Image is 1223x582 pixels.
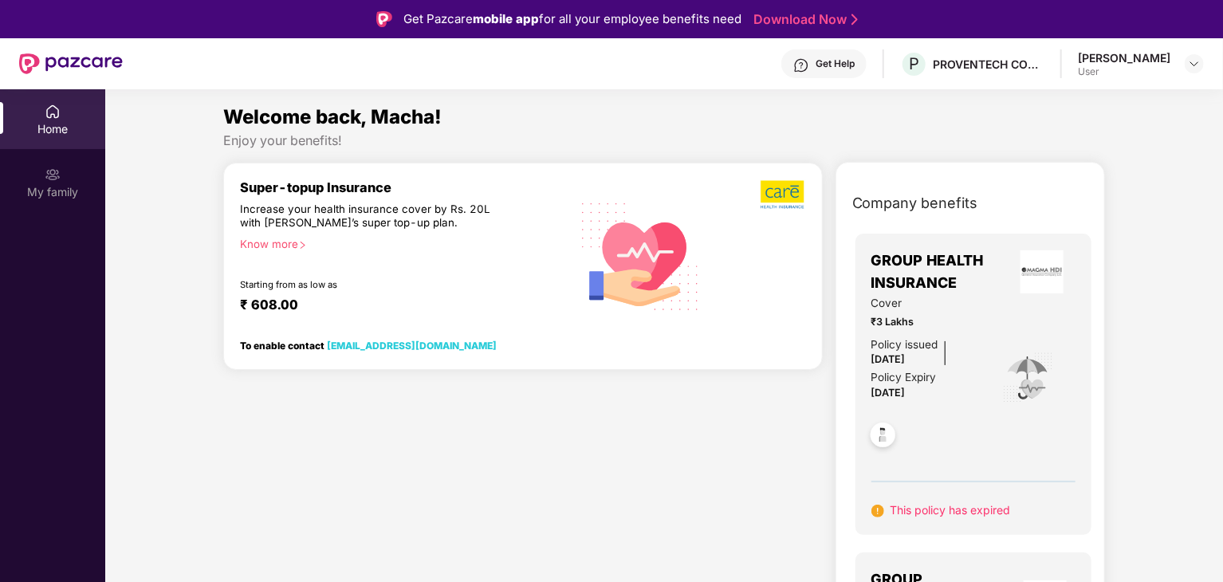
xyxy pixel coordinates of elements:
[871,314,981,330] span: ₹3 Lakhs
[909,54,919,73] span: P
[1002,352,1054,404] img: icon
[327,340,497,352] a: [EMAIL_ADDRESS][DOMAIN_NAME]
[871,250,1009,295] span: GROUP HEALTH INSURANCE
[761,179,806,210] img: b5dec4f62d2307b9de63beb79f102df3.png
[891,503,1011,517] span: This policy has expired
[240,179,570,195] div: Super-topup Insurance
[871,387,906,399] span: [DATE]
[223,132,1106,149] div: Enjoy your benefits!
[871,295,981,312] span: Cover
[871,336,938,353] div: Policy issued
[871,353,906,365] span: [DATE]
[1188,57,1201,70] img: svg+xml;base64,PHN2ZyBpZD0iRHJvcGRvd24tMzJ4MzIiIHhtbG5zPSJodHRwOi8vd3d3LnczLm9yZy8yMDAwL3N2ZyIgd2...
[1020,250,1064,293] img: insurerLogo
[473,11,539,26] strong: mobile app
[570,183,712,328] img: svg+xml;base64,PHN2ZyB4bWxucz0iaHR0cDovL3d3dy53My5vcmcvMjAwMC9zdmciIHhtbG5zOnhsaW5rPSJodHRwOi8vd3...
[376,11,392,27] img: Logo
[240,279,502,290] div: Starting from as low as
[403,10,741,29] div: Get Pazcare for all your employee benefits need
[871,505,884,517] img: svg+xml;base64,PHN2ZyB4bWxucz0iaHR0cDovL3d3dy53My5vcmcvMjAwMC9zdmciIHdpZHRoPSIxNiIgaGVpZ2h0PSIxNi...
[933,57,1044,72] div: PROVENTECH CONSULTING PRIVATE LIMITED
[1078,65,1170,78] div: User
[240,297,554,316] div: ₹ 608.00
[871,369,937,386] div: Policy Expiry
[45,167,61,183] img: svg+xml;base64,PHN2ZyB3aWR0aD0iMjAiIGhlaWdodD0iMjAiIHZpZXdCb3g9IjAgMCAyMCAyMCIgZmlsbD0ibm9uZSIgeG...
[851,11,858,28] img: Stroke
[816,57,855,70] div: Get Help
[793,57,809,73] img: svg+xml;base64,PHN2ZyBpZD0iSGVscC0zMngzMiIgeG1sbnM9Imh0dHA6Ly93d3cudzMub3JnLzIwMDAvc3ZnIiB3aWR0aD...
[240,203,501,231] div: Increase your health insurance cover by Rs. 20L with [PERSON_NAME]’s super top-up plan.
[298,241,307,250] span: right
[240,340,497,351] div: To enable contact
[19,53,123,74] img: New Pazcare Logo
[240,238,560,249] div: Know more
[223,105,442,128] span: Welcome back, Macha!
[753,11,853,28] a: Download Now
[1078,50,1170,65] div: [PERSON_NAME]
[45,104,61,120] img: svg+xml;base64,PHN2ZyBpZD0iSG9tZSIgeG1sbnM9Imh0dHA6Ly93d3cudzMub3JnLzIwMDAvc3ZnIiB3aWR0aD0iMjAiIG...
[863,418,903,457] img: svg+xml;base64,PHN2ZyB4bWxucz0iaHR0cDovL3d3dy53My5vcmcvMjAwMC9zdmciIHdpZHRoPSI0OC45NDMiIGhlaWdodD...
[852,192,978,214] span: Company benefits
